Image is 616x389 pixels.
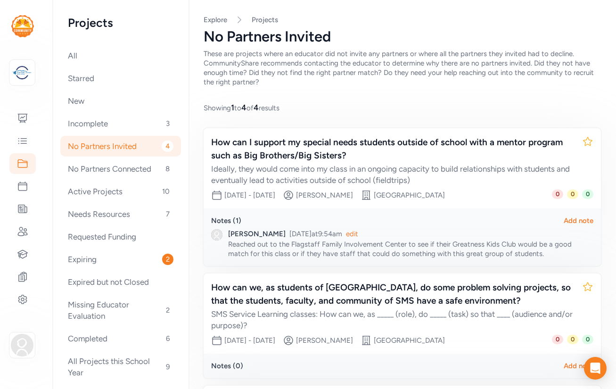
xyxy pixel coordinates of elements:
span: These are projects where an educator did not invite any partners or where all the partners they i... [204,50,594,86]
div: [DATE] - [DATE] [224,190,275,200]
div: SMS Service Learning classes: How can we, as _____ (role), do _____ (task) so that ____ (audience... [211,308,575,331]
div: All Projects this School Year [60,351,181,383]
span: 0 [552,335,563,344]
span: 7 [162,208,173,220]
div: How can I support my special needs students outside of school with a mentor program such as Big B... [211,136,575,162]
div: [DATE] at 9:54am [289,229,342,239]
img: Avatar [211,229,222,240]
div: [DATE] - [DATE] [224,336,275,345]
div: [PERSON_NAME] [296,190,353,200]
span: 10 [158,186,173,197]
span: 2 [162,305,173,316]
nav: Breadcrumb [204,15,601,25]
span: 8 [162,163,173,174]
div: No Partners Connected [60,158,181,179]
span: 9 [162,361,173,372]
div: Incomplete [60,113,181,134]
h2: Projects [68,15,173,30]
img: logo [11,15,34,37]
div: How can we, as students of [GEOGRAPHIC_DATA], do some problem solving projects, so that the stude... [211,281,575,307]
span: 0 [582,190,593,199]
div: Starred [60,68,181,89]
div: Needs Resources [60,204,181,224]
div: No Partners Invited [60,136,181,157]
div: New [60,91,181,111]
span: 1 [231,103,234,112]
span: 0 [567,190,578,199]
a: Projects [252,15,278,25]
div: edit [346,229,358,239]
span: 2 [162,254,173,265]
div: Completed [60,328,181,349]
div: Missing Educator Evaluation [60,294,181,326]
span: Showing to of results [204,102,279,113]
span: 0 [552,190,563,199]
div: No Partners Invited [204,28,601,45]
div: [PERSON_NAME] [228,229,286,239]
span: 0 [582,335,593,344]
span: 3 [162,118,173,129]
div: Expiring [60,249,181,270]
div: [GEOGRAPHIC_DATA] [374,336,445,345]
div: Ideally, they would come into my class in an ongoing capacity to build relationships with student... [211,163,575,186]
div: Add note [564,361,593,371]
div: Add note [564,216,593,225]
div: [PERSON_NAME] [296,336,353,345]
div: Notes ( 0 ) [211,361,243,371]
div: Expired but not Closed [60,272,181,292]
span: 4 [162,141,173,152]
span: 0 [567,335,578,344]
div: Notes ( 1 ) [211,216,241,225]
a: Explore [204,16,227,24]
div: All [60,45,181,66]
p: Reached out to the Flagstaff Family Involvement Center to see if their Greatness Kids Club would ... [228,240,593,258]
span: 4 [241,103,246,112]
div: Requested Funding [60,226,181,247]
img: logo [12,62,33,83]
div: Open Intercom Messenger [584,357,607,380]
span: 6 [162,333,173,344]
div: Active Projects [60,181,181,202]
span: 4 [254,103,259,112]
div: [GEOGRAPHIC_DATA] [374,190,445,200]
